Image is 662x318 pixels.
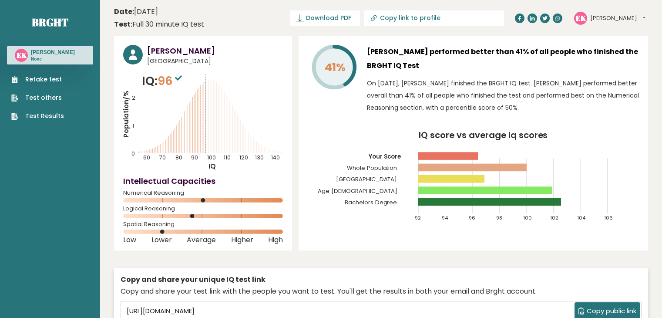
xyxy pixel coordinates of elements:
[306,14,351,23] span: Download PDF
[123,223,283,226] span: Spatial Reasoning
[151,238,172,242] span: Lower
[114,19,204,30] div: Full 30 minute IQ test
[367,77,639,114] p: On [DATE], [PERSON_NAME] finished the BRGHT IQ test. [PERSON_NAME] performed better overall than ...
[142,72,184,90] p: IQ:
[587,306,636,316] span: Copy public link
[17,50,27,60] text: EK
[469,214,476,221] tspan: 96
[114,7,134,17] b: Date:
[347,164,397,172] tspan: Whole Population
[147,45,283,57] h3: [PERSON_NAME]
[268,238,283,242] span: High
[123,175,283,187] h4: Intellectual Capacities
[239,154,248,161] tspan: 120
[325,60,346,75] tspan: 41%
[231,238,253,242] span: Higher
[158,73,184,89] span: 96
[290,10,360,26] a: Download PDF
[11,75,64,84] a: Retake test
[114,19,132,29] b: Test:
[123,238,136,242] span: Low
[318,187,397,195] tspan: Age [DEMOGRAPHIC_DATA]
[31,56,75,62] p: None
[207,154,216,161] tspan: 100
[523,214,532,221] tspan: 100
[114,7,158,17] time: [DATE]
[496,214,502,221] tspan: 98
[121,274,642,285] div: Copy and share your unique IQ test link
[187,238,216,242] span: Average
[367,45,639,73] h3: [PERSON_NAME] performed better than 41% of all people who finished the BRGHT IQ Test
[577,214,586,221] tspan: 104
[590,14,645,23] button: [PERSON_NAME]
[415,214,421,221] tspan: 92
[123,191,283,195] span: Numerical Reasoning
[11,93,64,102] a: Test others
[175,154,182,161] tspan: 80
[191,154,198,161] tspan: 90
[11,112,64,121] a: Test Results
[336,175,397,183] tspan: [GEOGRAPHIC_DATA]
[132,122,134,129] tspan: 1
[442,214,448,221] tspan: 94
[208,162,216,171] tspan: IQ
[271,154,280,161] tspan: 140
[368,152,401,161] tspan: Your Score
[550,214,558,221] tspan: 102
[32,15,68,29] a: Brght
[605,214,613,221] tspan: 106
[121,91,131,138] tspan: Population/%
[123,207,283,210] span: Logical Reasoning
[147,57,283,66] span: [GEOGRAPHIC_DATA]
[345,198,397,206] tspan: Bachelors Degree
[255,154,264,161] tspan: 130
[132,94,135,101] tspan: 2
[419,129,548,141] tspan: IQ score vs average Iq scores
[224,154,231,161] tspan: 110
[576,13,586,23] text: EK
[159,154,166,161] tspan: 70
[31,49,75,56] h3: [PERSON_NAME]
[144,154,151,161] tspan: 60
[131,150,135,157] tspan: 0
[121,286,642,297] div: Copy and share your test link with the people you want to test. You'll get the results in both yo...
